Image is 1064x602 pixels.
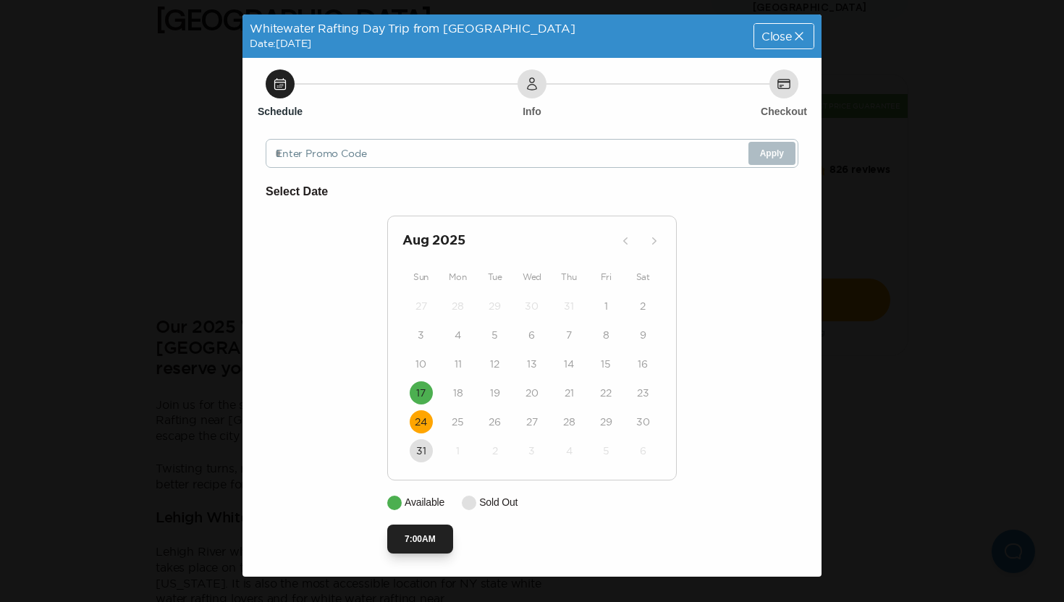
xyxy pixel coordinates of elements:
button: 1 [447,439,470,462]
button: 14 [557,352,580,376]
button: 18 [447,381,470,404]
time: 5 [603,444,609,458]
button: 27 [520,410,544,433]
button: 21 [557,381,580,404]
time: 3 [528,444,535,458]
div: Sat [625,268,662,286]
time: 27 [526,415,538,429]
button: 2 [631,294,654,318]
time: 29 [600,415,612,429]
time: 14 [564,357,574,371]
time: 13 [527,357,537,371]
p: Available [405,495,444,510]
time: 12 [490,357,499,371]
time: 7 [566,328,572,342]
button: 15 [594,352,617,376]
button: 29 [484,294,507,318]
button: 23 [631,381,654,404]
time: 10 [415,357,426,371]
time: 21 [565,386,574,400]
div: Fri [588,268,625,286]
time: 11 [455,357,462,371]
button: 4 [447,323,470,347]
button: 9 [631,323,654,347]
button: 31 [410,439,433,462]
div: Sun [402,268,439,286]
time: 20 [525,386,539,400]
button: 28 [557,410,580,433]
time: 17 [416,386,426,400]
button: 4 [557,439,580,462]
button: 16 [631,352,654,376]
button: 28 [447,294,470,318]
time: 22 [600,386,612,400]
time: 23 [637,386,649,400]
p: Sold Out [479,495,518,510]
time: 18 [453,386,463,400]
time: 25 [452,415,464,429]
time: 31 [416,444,426,458]
span: Whitewater Rafting Day Trip from [GEOGRAPHIC_DATA] [250,22,575,35]
button: 30 [520,294,544,318]
button: 7:00AM [387,525,453,554]
button: 31 [557,294,580,318]
button: 5 [594,439,617,462]
time: 16 [638,357,648,371]
time: 30 [525,299,539,313]
time: 2 [492,444,498,458]
button: 13 [520,352,544,376]
time: 2 [640,299,646,313]
button: 26 [484,410,507,433]
div: Thu [551,268,588,286]
time: 1 [604,299,608,313]
button: 6 [631,439,654,462]
button: 6 [520,323,544,347]
time: 15 [601,357,611,371]
button: 30 [631,410,654,433]
button: 29 [594,410,617,433]
button: 7 [557,323,580,347]
time: 29 [489,299,501,313]
button: 19 [484,381,507,404]
time: 6 [528,328,535,342]
div: Mon [439,268,476,286]
time: 8 [603,328,609,342]
button: 12 [484,352,507,376]
h6: Select Date [266,182,798,201]
button: 22 [594,381,617,404]
h6: Schedule [258,104,303,119]
time: 5 [491,328,498,342]
span: Date: [DATE] [250,38,311,49]
h2: Aug 2025 [402,231,614,251]
time: 4 [455,328,461,342]
time: 19 [490,386,500,400]
time: 26 [489,415,501,429]
button: 27 [410,294,433,318]
time: 9 [640,328,646,342]
button: 20 [520,381,544,404]
span: Close [761,30,792,42]
button: 1 [594,294,617,318]
button: 25 [447,410,470,433]
time: 31 [564,299,574,313]
time: 4 [566,444,573,458]
button: 3 [520,439,544,462]
button: 8 [594,323,617,347]
h6: Checkout [761,104,807,119]
button: 11 [447,352,470,376]
button: 24 [410,410,433,433]
time: 30 [636,415,650,429]
time: 27 [415,299,427,313]
div: Wed [513,268,550,286]
button: 2 [484,439,507,462]
time: 1 [456,444,460,458]
button: 17 [410,381,433,404]
time: 28 [452,299,464,313]
time: 28 [563,415,575,429]
div: Tue [476,268,513,286]
time: 3 [418,328,424,342]
button: 10 [410,352,433,376]
h6: Info [523,104,541,119]
button: 3 [410,323,433,347]
button: 5 [484,323,507,347]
